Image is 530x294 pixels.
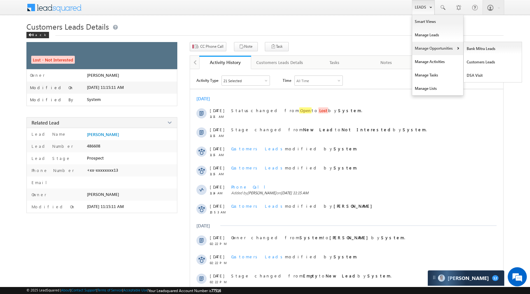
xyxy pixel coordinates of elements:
div: Activity History [204,59,246,65]
em: Start Chat [87,196,116,205]
span: modified by [231,165,357,170]
a: Manage Opportunities [412,42,463,55]
span: Status [231,108,251,113]
span: 11:15 AM [210,115,229,118]
span: Prospect [87,155,104,161]
div: 21 Selected [223,79,242,83]
span: Related Lead [32,119,59,126]
span: modified by [231,146,357,151]
strong: [PERSON_NAME] [334,203,375,209]
span: Owner changed from to by . [231,235,405,240]
a: [PERSON_NAME] [87,132,119,137]
span: Added by on [231,190,477,195]
strong: System [334,165,357,170]
span: Customers Leads Details [26,21,109,32]
span: [PERSON_NAME] [87,73,119,78]
span: Carter [448,275,489,282]
a: Notes [361,56,413,69]
span: [PERSON_NAME] [87,192,119,197]
strong: Empty [303,273,319,278]
span: [DATE] 11:15 AM [281,190,308,195]
strong: [PERSON_NAME] [329,235,371,240]
a: Contact Support [71,288,96,292]
span: +xx-xxxxxxxx13 [87,168,118,173]
span: 10:53 AM [210,210,229,214]
span: Activity Type [196,75,218,85]
span: 02:22 PM [210,242,229,246]
span: Your Leadsquared Account Number is [148,288,221,293]
span: modified by [231,254,357,259]
a: Terms of Service [97,288,122,292]
a: Manage Leads [412,28,463,42]
div: Minimize live chat window [104,3,120,18]
label: Email [30,180,52,185]
span: CC Phone Call [200,44,223,49]
span: [DATE] [210,254,224,259]
span: [DATE] 11:15:11 AM [87,204,124,209]
span: Stage changed from to by . [231,127,427,132]
span: 11:15 AM [210,134,229,138]
a: Customers Leads Details [251,56,309,69]
span: 77516 [211,288,221,293]
span: 02:22 PM [210,280,229,284]
a: Activity History [199,56,251,69]
span: [DATE] [210,235,224,240]
img: carter-drag [432,275,437,280]
label: Modified On [30,85,74,90]
span: [DATE] 11:15:11 AM [87,85,124,90]
div: Tasks [314,59,355,66]
label: Owner [30,192,46,197]
span: Customers Leads [231,254,285,259]
span: Customers Leads [231,203,285,209]
span: modified by [231,203,375,209]
span: [DATE] [210,184,224,190]
div: carter-dragCarter[PERSON_NAME]12 [428,270,505,286]
button: CC Phone Call [190,42,226,51]
span: Customers Leads [231,165,285,170]
a: Manage Lists [412,82,463,95]
div: [DATE] [196,223,217,229]
button: Task [265,42,289,51]
a: Manage Activities [412,55,463,68]
strong: System [338,108,361,113]
span: Time [283,75,291,85]
span: 11:15 AM [210,172,229,176]
img: Carter [438,275,445,282]
strong: New Lead [326,273,357,278]
span: [DATE] [210,108,224,113]
strong: System [381,235,404,240]
strong: Not Interested [342,127,393,132]
span: Lost - Not Interested [31,56,75,64]
span: [DATE] [210,203,224,209]
span: Stage changed from to by . [231,273,392,278]
div: Back [26,32,49,38]
a: Smart Views [412,15,463,28]
label: Lead Number [30,143,73,149]
label: Modified By [30,97,75,102]
span: System [87,97,101,102]
span: Phone Call [231,184,270,190]
span: 11:15 AM [210,153,229,157]
label: Modified On [30,204,75,209]
div: Notes [366,59,407,66]
strong: System [403,127,426,132]
div: Owner Changed,Status Changed,Stage Changed,Source Changed,Notes & 16 more.. [222,76,270,85]
a: Manage Tasks [412,68,463,82]
label: Lead Name [30,131,67,137]
span: Customers Leads [231,146,285,151]
a: Tasks [309,56,361,69]
span: [DATE] [210,273,224,278]
span: Open [299,107,312,113]
span: [DATE] [210,127,224,132]
span: changed from to by . [231,107,362,113]
a: About [61,288,70,292]
span: Lost [318,107,328,113]
label: Phone Number [30,168,74,173]
span: [DATE] [210,146,224,151]
div: [DATE] [196,96,217,102]
strong: System [334,146,357,151]
a: Bank Mitra Leads [464,42,522,55]
span: © 2025 LeadSquared | | | | | [26,288,221,293]
img: d_60004797649_company_0_60004797649 [11,33,27,42]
